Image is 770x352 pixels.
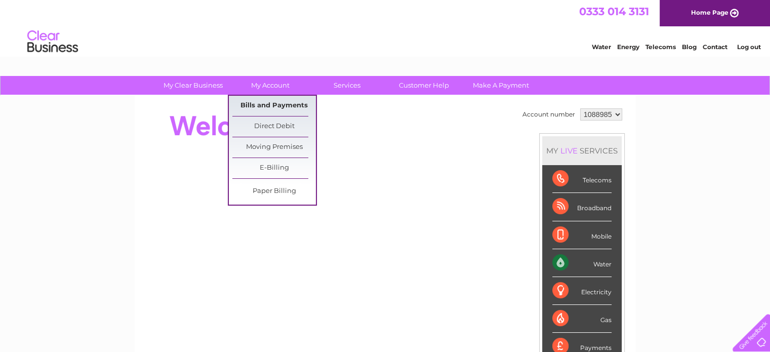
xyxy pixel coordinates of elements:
a: Energy [617,43,639,51]
div: MY SERVICES [542,136,622,165]
a: Customer Help [382,76,466,95]
a: Log out [737,43,760,51]
div: Mobile [552,221,612,249]
a: E-Billing [232,158,316,178]
div: Gas [552,305,612,333]
div: Broadband [552,193,612,221]
a: Bills and Payments [232,96,316,116]
a: My Clear Business [151,76,235,95]
a: Blog [682,43,697,51]
div: Water [552,249,612,277]
a: Moving Premises [232,137,316,158]
a: 0333 014 3131 [579,5,649,18]
a: Paper Billing [232,181,316,202]
a: Services [305,76,389,95]
a: Contact [703,43,727,51]
a: Telecoms [645,43,676,51]
a: Direct Debit [232,116,316,137]
div: Electricity [552,277,612,305]
img: logo.png [27,26,78,57]
a: My Account [228,76,312,95]
div: Telecoms [552,165,612,193]
div: LIVE [558,146,580,155]
div: Clear Business is a trading name of Verastar Limited (registered in [GEOGRAPHIC_DATA] No. 3667643... [146,6,625,49]
a: Water [592,43,611,51]
a: Make A Payment [459,76,543,95]
td: Account number [520,106,578,123]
